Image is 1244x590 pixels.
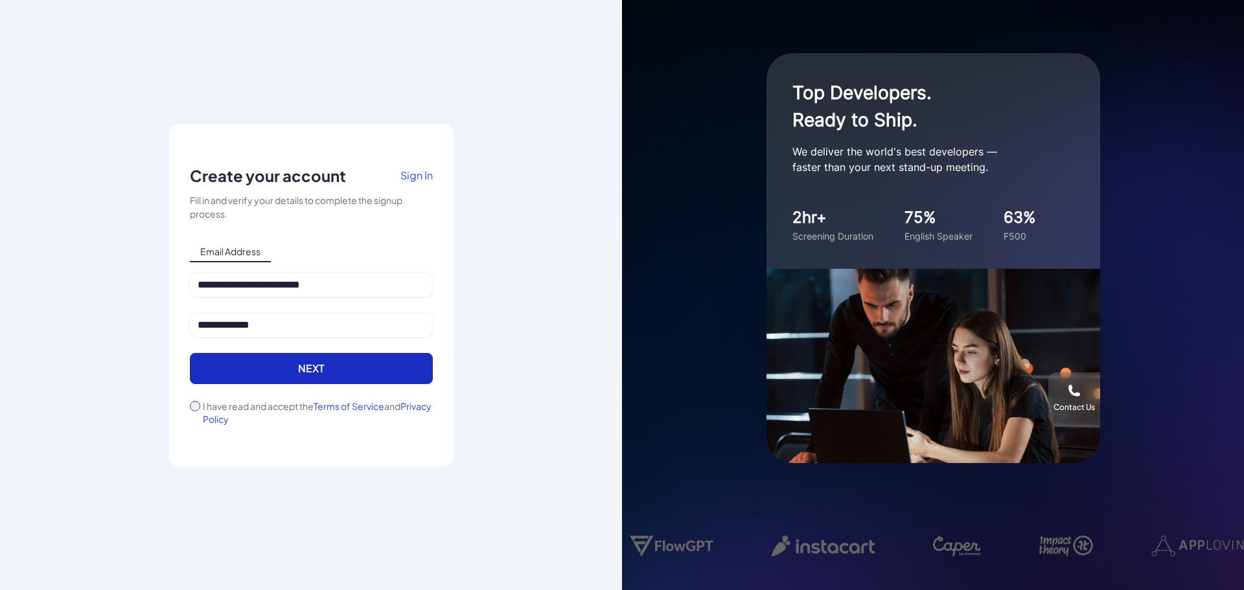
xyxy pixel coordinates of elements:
[1048,372,1100,424] button: Contact Us
[190,194,433,221] div: Fill in and verify your details to complete the signup process.
[190,165,346,186] p: Create your account
[1054,402,1095,413] div: Contact Us
[1004,229,1036,243] div: F500
[203,400,432,425] span: Privacy Policy
[190,353,433,384] button: Next
[203,400,433,425] label: I have read and accept the and
[1004,206,1036,229] div: 63%
[792,144,1052,175] p: We deliver the world's best developers — faster than your next stand-up meeting.
[792,229,873,243] div: Screening Duration
[314,400,384,412] span: Terms of Service
[792,79,1052,133] h1: Top Developers. Ready to Ship.
[400,168,433,182] span: Sign In
[904,229,973,243] div: English Speaker
[190,242,271,262] span: Email Address
[792,206,873,229] div: 2hr+
[400,165,433,194] a: Sign In
[904,206,973,229] div: 75%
